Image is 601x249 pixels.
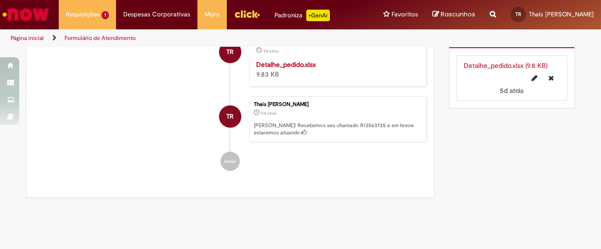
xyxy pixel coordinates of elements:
[7,29,393,47] ul: Trilhas de página
[263,48,279,54] time: 24/09/2025 15:42:57
[234,7,260,21] img: click_logo_yellow_360x200.png
[205,10,220,19] span: More
[256,60,316,69] a: Detalhe_pedido.xlsx
[123,10,190,19] span: Despesas Corporativas
[256,60,417,79] div: 9.83 KB
[219,105,241,128] div: Thais De Lima Rocha
[65,34,136,42] a: Formulário de Atendimento
[529,10,594,18] span: Thais [PERSON_NAME]
[1,5,51,24] img: ServiceNow
[500,86,523,95] span: 5d atrás
[526,70,543,86] button: Editar nome de arquivo Detalhe_pedido.xlsx
[464,61,548,70] a: Detalhe_pedido.xlsx (9.8 KB)
[261,110,276,116] span: 5d atrás
[432,10,475,19] a: Rascunhos
[226,105,234,128] span: TR
[263,48,279,54] span: 5d atrás
[219,41,241,63] div: Thais De Lima Rocha
[274,10,330,21] div: Padroniza
[515,11,521,17] span: TR
[306,10,330,21] p: +GenAi
[11,34,44,42] a: Página inicial
[441,10,475,19] span: Rascunhos
[254,102,421,107] div: Thais [PERSON_NAME]
[392,10,418,19] span: Favoritos
[102,11,109,19] span: 1
[226,40,234,64] span: TR
[254,122,421,137] p: [PERSON_NAME]! Recebemos seu chamado R13563725 e em breve estaremos atuando.
[66,10,100,19] span: Requisições
[500,86,523,95] time: 24/09/2025 15:42:57
[543,70,560,86] button: Excluir Detalhe_pedido.xlsx
[34,96,427,143] li: Thais De Lima Rocha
